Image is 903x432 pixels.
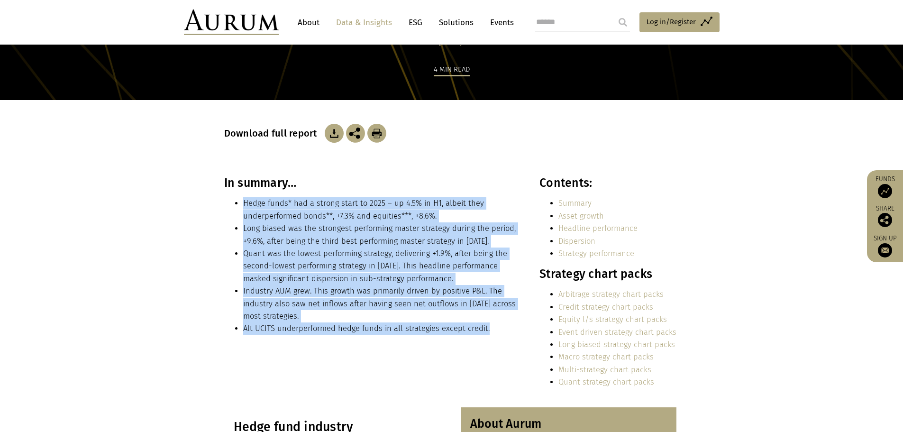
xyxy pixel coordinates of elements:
[331,14,397,31] a: Data & Insights
[872,175,898,198] a: Funds
[878,213,892,227] img: Share this post
[485,14,514,31] a: Events
[558,315,667,324] a: Equity l/s strategy chart packs
[878,184,892,198] img: Access Funds
[325,124,344,143] img: Download Article
[872,205,898,227] div: Share
[224,176,519,190] h3: In summary…
[539,267,676,281] h3: Strategy chart packs
[558,352,654,361] a: Macro strategy chart packs
[558,249,634,258] a: Strategy performance
[434,64,470,76] div: 4 min read
[184,9,279,35] img: Aurum
[558,290,664,299] a: Arbitrage strategy chart packs
[539,176,676,190] h3: Contents:
[878,243,892,257] img: Sign up to our newsletter
[243,197,519,222] li: Hedge funds* had a strong start to 2025 – up 4.5% in H1, albeit they underperformed bonds**, +7.3...
[639,12,720,32] a: Log in/Register
[558,211,604,221] a: Asset growth
[558,237,595,246] a: Dispersion
[558,365,651,374] a: Multi-strategy chart packs
[558,199,592,208] a: Summary
[346,124,365,143] img: Share this post
[224,128,322,139] h3: Download full report
[243,285,519,322] li: Industry AUM grew. This growth was primarily driven by positive P&L. The industry also saw net in...
[367,124,386,143] img: Download Article
[558,224,638,233] a: Headline performance
[243,322,519,335] li: Alt UCITS underperformed hedge funds in all strategies except credit.
[243,248,519,285] li: Quant was the lowest performing strategy, delivering +1.9%, after being the second-lowest perform...
[434,14,478,31] a: Solutions
[558,377,654,386] a: Quant strategy chart packs
[404,14,427,31] a: ESG
[558,328,676,337] a: Event driven strategy chart packs
[470,417,667,431] h3: About Aurum
[293,14,324,31] a: About
[613,13,632,32] input: Submit
[558,303,653,312] a: Credit strategy chart packs
[243,222,519,248] li: Long biased was the strongest performing master strategy during the period, +9.6%, after being th...
[558,340,675,349] a: Long biased strategy chart packs
[872,234,898,257] a: Sign up
[647,16,696,28] span: Log in/Register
